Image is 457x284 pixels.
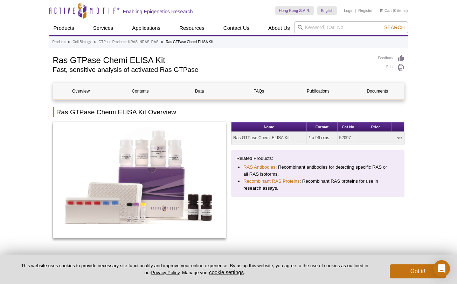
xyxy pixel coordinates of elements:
h2: Ras GTPase Chemi ELISA Kit Overview [53,107,404,117]
a: Print [378,64,404,72]
td: 52097 [338,132,360,144]
p: This website uses cookies to provide necessary site functionality and improve your online experie... [11,263,378,276]
a: Cell Biology [72,39,91,45]
a: Overview [53,83,109,100]
a: English [317,6,337,15]
a: Documents [349,83,405,100]
img: Ras GTPase Chemi ELISA Kit Service [53,122,226,238]
li: » [94,40,96,44]
li: : Recombinant antibodies for detecting specific RAS or all RAS isoforms. [243,164,392,178]
a: GTPase Products: KRAS, NRAS, RAS [98,39,158,45]
h2: Enabling Epigenetics Research [123,8,193,15]
th: Format [307,122,337,132]
td: N/A [360,132,404,144]
input: Keyword, Cat. No. [294,21,408,33]
div: Open Intercom Messenger [433,260,450,277]
span: Search [384,25,404,30]
a: About Us [264,21,294,35]
a: FAQs [231,83,286,100]
h1: Ras GTPase Chemi ELISA Kit [53,54,371,65]
a: Applications [128,21,165,35]
a: Data [172,83,227,100]
li: » [68,40,70,44]
th: Price [360,122,392,132]
a: Privacy Policy [151,270,179,275]
a: Services [89,21,118,35]
a: Products [49,21,78,35]
td: Ras GTPase Chemi ELISA Kit [231,132,307,144]
li: | [355,6,356,15]
button: Got it! [390,264,446,278]
a: Recombinant RAS Proteins [243,178,300,185]
a: Feedback [378,54,404,62]
a: Hong Kong S.A.R. [275,6,314,15]
a: Resources [175,21,209,35]
a: Cart [380,8,392,13]
a: RAS Antibodies [243,164,276,171]
button: cookie settings [209,269,244,275]
td: 1 x 96 rxns [307,132,337,144]
h2: Fast, sensitive analysis of activated Ras GTPase [53,67,371,73]
li: (0 items) [380,6,408,15]
a: Contact Us [219,21,254,35]
button: Search [382,24,407,31]
p: Related Products: [236,155,399,162]
a: Contents [112,83,168,100]
li: » [161,40,163,44]
li: Ras GTPase Chemi ELISA Kit [166,40,213,44]
a: Publications [290,83,346,100]
li: : Recombinant RAS proteins for use in research assays. [243,178,392,192]
th: Name [231,122,307,132]
a: Products [53,39,66,45]
img: Your Cart [380,8,383,12]
th: Cat No. [338,122,360,132]
a: Login [344,8,353,13]
a: Register [358,8,373,13]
